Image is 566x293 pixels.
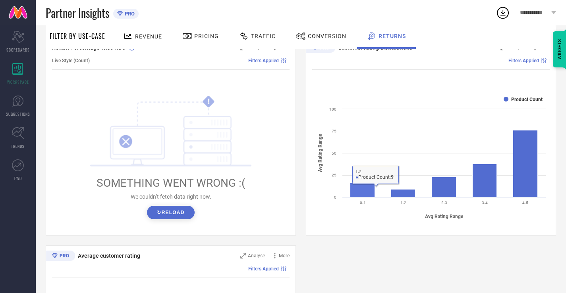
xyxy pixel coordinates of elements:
[11,143,25,149] span: TRENDS
[6,111,30,117] span: SUGGESTIONS
[279,253,290,259] span: More
[251,33,276,39] span: Traffic
[78,253,140,259] span: Average customer rating
[317,134,323,172] tspan: Avg Rating Range
[496,6,510,20] div: Open download list
[147,206,194,219] button: ↻Reload
[425,214,464,219] tspan: Avg Rating Range
[131,193,211,200] span: We couldn’t fetch data right now.
[135,33,162,40] span: Revenue
[97,176,245,190] span: SOMETHING WENT WRONG :(
[360,201,366,205] text: 0-1
[482,201,488,205] text: 3-4
[14,175,22,181] span: FWD
[194,33,219,39] span: Pricing
[288,266,290,272] span: |
[522,201,528,205] text: 4-5
[329,107,336,111] text: 100
[248,58,279,63] span: Filters Applied
[46,251,75,262] div: Premium
[123,11,135,17] span: PRO
[332,151,336,155] text: 50
[308,33,346,39] span: Conversion
[334,195,336,199] text: 0
[208,97,210,106] tspan: !
[379,33,406,39] span: Returns
[441,201,447,205] text: 2-3
[50,31,105,41] span: Filter By Use-Case
[46,5,109,21] span: Partner Insights
[52,58,90,63] span: Live Style (Count)
[511,97,543,102] text: Product Count
[288,58,290,63] span: |
[7,79,29,85] span: WORKSPACE
[248,253,265,259] span: Analyse
[240,253,246,259] svg: Zoom
[6,47,30,53] span: SCORECARDS
[332,129,336,133] text: 75
[332,173,336,177] text: 25
[549,58,550,63] span: |
[400,201,406,205] text: 1-2
[508,58,539,63] span: Filters Applied
[248,266,279,272] span: Filters Applied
